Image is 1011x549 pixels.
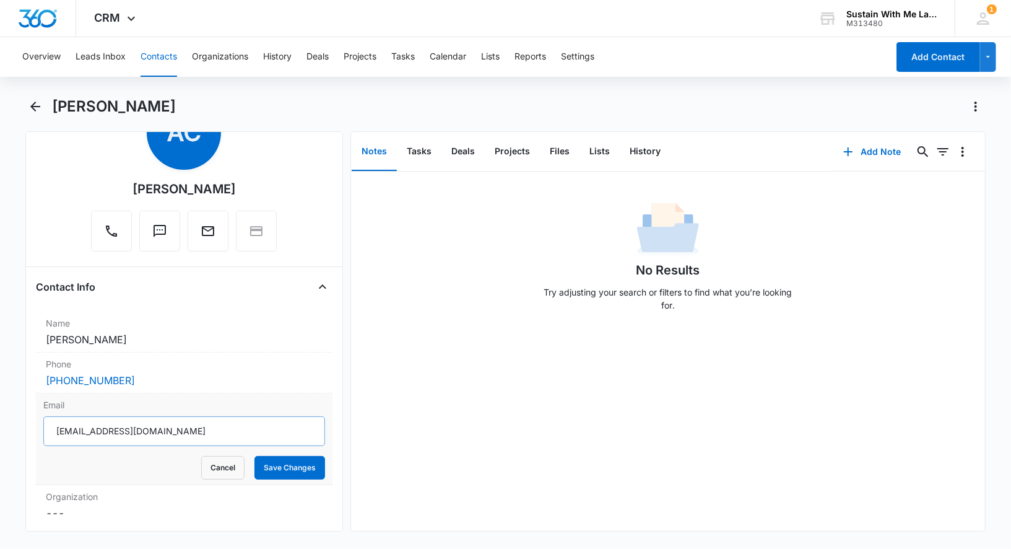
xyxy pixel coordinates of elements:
[263,37,292,77] button: History
[132,180,236,198] div: [PERSON_NAME]
[91,230,132,240] a: Call
[95,11,121,24] span: CRM
[313,277,332,297] button: Close
[391,37,415,77] button: Tasks
[36,353,332,393] div: Phone[PHONE_NUMBER]
[636,261,700,279] h1: No Results
[36,312,332,353] div: Name[PERSON_NAME]
[46,358,323,371] label: Phone
[966,97,986,116] button: Actions
[397,133,441,171] button: Tasks
[36,485,332,525] div: Organization---
[846,19,937,28] div: account id
[91,211,132,252] button: Call
[201,456,245,480] button: Cancel
[538,286,798,312] p: Try adjusting your search or filters to find what you’re looking for.
[485,133,540,171] button: Projects
[514,37,546,77] button: Reports
[953,142,973,162] button: Overflow Menu
[344,37,376,77] button: Projects
[481,37,500,77] button: Lists
[441,133,485,171] button: Deals
[913,142,933,162] button: Search...
[139,211,180,252] button: Text
[831,137,913,167] button: Add Note
[46,373,135,388] a: [PHONE_NUMBER]
[987,4,997,14] span: 1
[561,37,594,77] button: Settings
[46,506,323,520] dd: ---
[846,9,937,19] div: account name
[896,42,980,72] button: Add Contact
[540,133,579,171] button: Files
[25,97,45,116] button: Back
[52,97,176,116] h1: [PERSON_NAME]
[43,398,325,411] label: Email
[147,95,221,170] span: AC
[306,37,329,77] button: Deals
[254,456,325,480] button: Save Changes
[987,4,997,14] div: notifications count
[46,332,323,347] dd: [PERSON_NAME]
[192,37,248,77] button: Organizations
[579,133,620,171] button: Lists
[141,37,177,77] button: Contacts
[188,211,228,252] button: Email
[46,490,323,503] label: Organization
[43,416,325,446] input: Email
[76,37,126,77] button: Leads Inbox
[620,133,670,171] button: History
[46,317,323,330] label: Name
[188,230,228,240] a: Email
[36,279,95,294] h4: Contact Info
[637,199,699,261] img: No Data
[352,133,397,171] button: Notes
[46,530,323,543] label: Address
[933,142,953,162] button: Filters
[139,230,180,240] a: Text
[430,37,466,77] button: Calendar
[22,37,61,77] button: Overview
